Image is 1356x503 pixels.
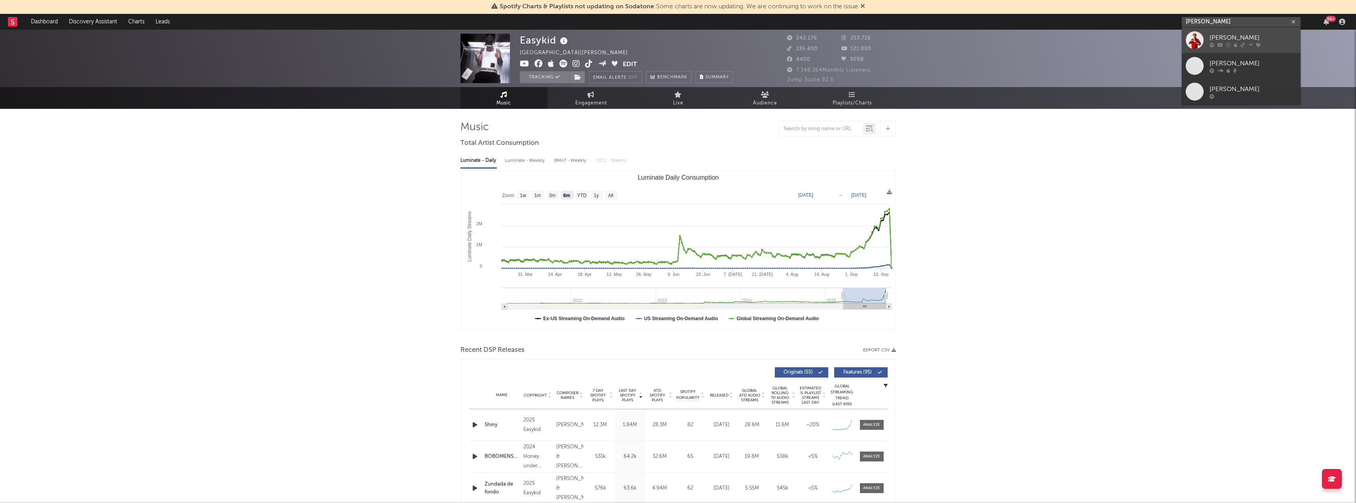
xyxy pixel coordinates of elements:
span: 3098 [841,57,864,62]
div: Global Streaming Trend (Last 60D) [830,383,854,407]
span: Playlists/Charts [833,99,872,108]
text: Zoom [502,193,514,198]
div: 1.84M [617,421,643,429]
button: Email AlertsOff [589,71,642,83]
div: 28.6M [739,421,765,429]
span: Total Artist Consumption [460,139,539,148]
div: [DATE] [708,484,735,492]
span: Composer Names [556,391,579,400]
span: Global ATD Audio Streams [739,388,761,402]
a: [PERSON_NAME] [1182,27,1301,53]
div: 32.6M [647,453,673,461]
a: Benchmark [646,71,692,83]
span: Music [496,99,511,108]
span: Audience [753,99,777,108]
div: Luminate - Daily [460,154,497,167]
em: Off [628,76,638,80]
div: 4.94M [647,484,673,492]
span: 135.400 [787,46,818,51]
text: 15. Sep [873,272,888,277]
div: 28.3M [647,421,673,429]
a: Dashboard [25,14,63,30]
text: 6m [563,193,570,198]
div: Easykid [520,34,570,47]
span: Spotify Charts & Playlists not updating on Sodatone [500,4,654,10]
input: Search by song name or URL [780,126,863,132]
span: Last Day Spotify Plays [617,388,638,402]
a: Zundada de fondo [485,480,519,496]
span: 242.176 [787,36,817,41]
span: Global Rolling 7D Audio Streams [769,386,791,405]
text: YTD [577,193,586,198]
text: 3m [549,193,555,198]
span: 4400 [787,57,810,62]
div: 82 [677,421,704,429]
div: 19.8M [739,453,765,461]
div: [DATE] [708,453,735,461]
span: Features ( 95 ) [839,370,876,375]
svg: Luminate Daily Consumption [461,171,896,329]
div: [PERSON_NAME] & [PERSON_NAME] De [PERSON_NAME] [556,442,584,471]
text: All [608,193,613,198]
input: Search for artists [1182,17,1301,27]
div: 11.6M [769,421,796,429]
text: [DATE] [851,192,866,198]
span: Live [673,99,683,108]
a: Music [460,87,548,109]
text: 1y [593,193,599,198]
div: 2025 Easykid [523,416,552,435]
div: [PERSON_NAME] [1210,84,1297,94]
a: Live [635,87,722,109]
span: 253.716 [841,36,871,41]
text: 23. Jun [696,272,710,277]
div: [GEOGRAPHIC_DATA] | [PERSON_NAME] [520,48,637,58]
div: 2024 Honey. under exclusive license to Worldwide Records [523,442,552,471]
div: Name [485,392,519,398]
div: 99 + [1326,16,1336,22]
div: ~ 20 % [800,421,826,429]
span: Benchmark [657,73,687,82]
a: Audience [722,87,809,109]
button: Export CSV [863,348,896,353]
div: 12.3M [588,421,613,429]
text: 21. [DATE] [752,272,773,277]
span: 7.148.164 Monthly Listeners [787,68,871,73]
a: Shiny [485,421,519,429]
text: Luminate Daily Consumption [637,174,719,181]
text: 1M [476,242,482,247]
text: Global Streaming On-Demand Audio [736,316,819,321]
a: Charts [123,14,150,30]
div: 2025 Easykid [523,479,552,498]
span: Copyright [524,393,547,398]
span: Recent DSP Releases [460,345,525,355]
a: Leads [150,14,175,30]
a: Engagement [548,87,635,109]
text: 28. Apr [578,272,591,277]
div: 63.6k [617,484,643,492]
text: 0 [479,264,482,268]
span: Originals ( 55 ) [780,370,816,375]
text: 12. May [606,272,622,277]
span: Spotify Popularity [676,389,700,401]
span: Dismiss [860,4,865,10]
div: BOBOMENSOTONTO [485,453,519,461]
a: Discovery Assistant [63,14,123,30]
span: Summary [706,75,729,80]
text: 1. Sep [845,272,858,277]
button: Originals(55) [775,367,828,378]
div: 5.55M [739,484,765,492]
text: 18. Aug [814,272,829,277]
a: [PERSON_NAME] [1182,53,1301,79]
span: Estimated % Playlist Streams Last Day [800,386,822,405]
div: <5% [800,453,826,461]
text: 31. Mar [518,272,533,277]
a: Playlists/Charts [809,87,896,109]
button: Tracking [520,71,569,83]
div: 538k [769,453,796,461]
a: [PERSON_NAME] [1182,79,1301,104]
text: 14. Apr [548,272,562,277]
span: Jump Score: 82.5 [787,77,833,82]
text: 9. Jun [668,272,679,277]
